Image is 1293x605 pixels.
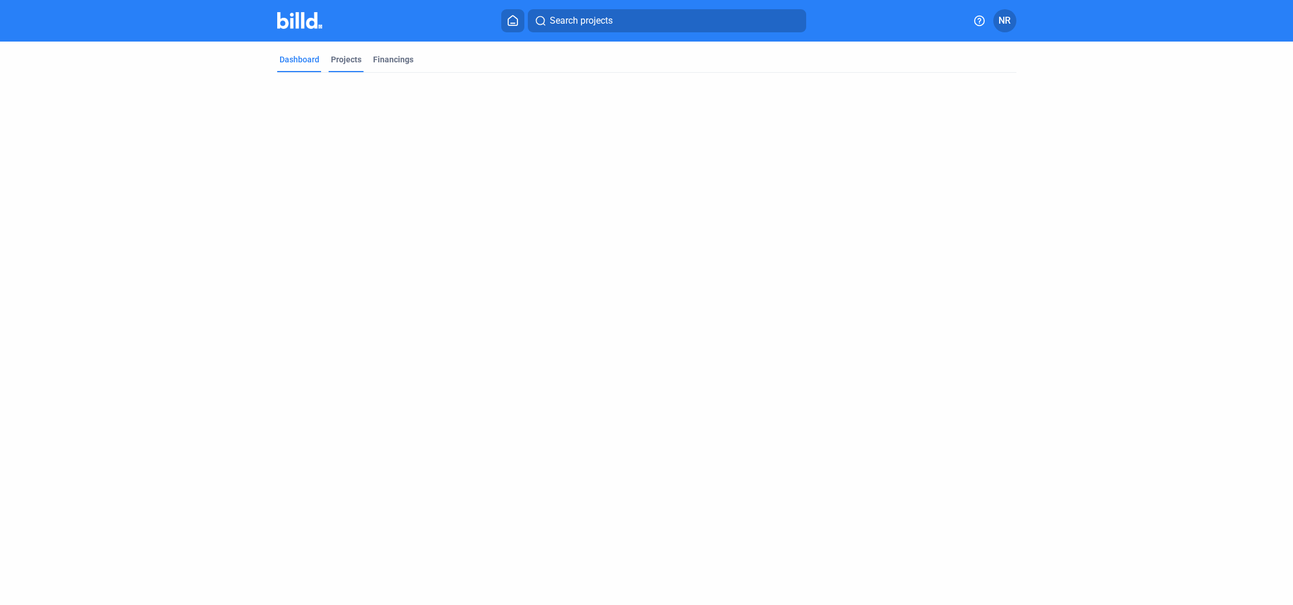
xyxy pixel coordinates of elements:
div: Financings [373,54,413,65]
div: Dashboard [280,54,319,65]
img: Billd Company Logo [277,12,323,29]
span: NR [998,14,1011,28]
div: Projects [331,54,362,65]
span: Search projects [550,14,613,28]
button: NR [993,9,1016,32]
button: Search projects [528,9,806,32]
